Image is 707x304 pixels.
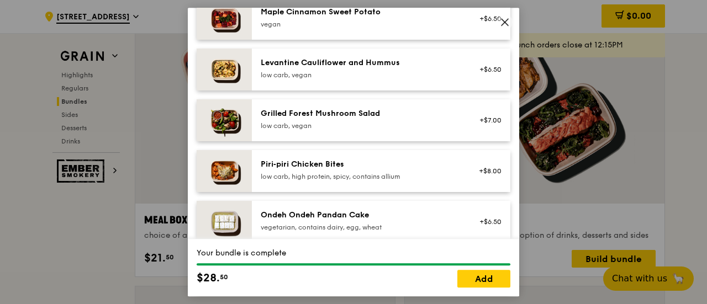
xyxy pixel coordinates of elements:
[261,7,459,18] div: Maple Cinnamon Sweet Potato
[472,65,502,74] div: +$6.50
[261,210,459,221] div: Ondeh Ondeh Pandan Cake
[197,99,252,141] img: daily_normal_Grilled-Forest-Mushroom-Salad-HORZ.jpg
[197,150,252,192] img: daily_normal_Piri-Piri-Chicken-Bites-HORZ.jpg
[472,14,502,23] div: +$6.50
[457,270,510,287] a: Add
[261,223,459,232] div: vegetarian, contains dairy, egg, wheat
[261,20,459,29] div: vegan
[472,167,502,175] div: +$8.00
[261,57,459,68] div: Levantine Cauliflower and Hummus
[261,159,459,170] div: Piri‑piri Chicken Bites
[472,217,502,226] div: +$6.50
[197,201,252,243] img: daily_normal_Ondeh_Ondeh_Pandan_Cake-HORZ.jpg
[261,172,459,181] div: low carb, high protein, spicy, contains allium
[261,71,459,79] div: low carb, vegan
[472,116,502,125] div: +$7.00
[197,49,252,90] img: daily_normal_Levantine_Cauliflower_and_Hummus__Horizontal_.jpg
[220,273,228,281] span: 50
[261,108,459,119] div: Grilled Forest Mushroom Salad
[197,270,220,286] span: $28.
[261,121,459,130] div: low carb, vegan
[197,248,510,259] div: Your bundle is complete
